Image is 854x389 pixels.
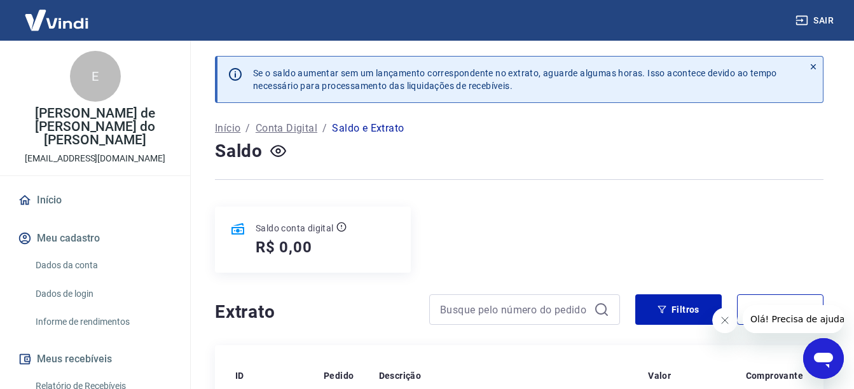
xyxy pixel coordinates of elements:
[10,107,180,147] p: [PERSON_NAME] de [PERSON_NAME] do [PERSON_NAME]
[215,139,263,164] h4: Saldo
[635,294,722,325] button: Filtros
[15,1,98,39] img: Vindi
[215,299,414,325] h4: Extrato
[737,294,823,325] button: Exportar
[8,9,107,19] span: Olá! Precisa de ajuda?
[31,252,175,278] a: Dados da conta
[440,300,589,319] input: Busque pelo número do pedido
[15,224,175,252] button: Meu cadastro
[31,309,175,335] a: Informe de rendimentos
[215,121,240,136] a: Início
[15,345,175,373] button: Meus recebíveis
[648,369,671,382] p: Valor
[256,237,312,257] h5: R$ 0,00
[746,369,803,382] p: Comprovante
[793,9,839,32] button: Sair
[31,281,175,307] a: Dados de login
[712,308,738,333] iframe: Fechar mensagem
[322,121,327,136] p: /
[743,305,844,333] iframe: Mensagem da empresa
[15,186,175,214] a: Início
[324,369,354,382] p: Pedido
[256,222,334,235] p: Saldo conta digital
[256,121,317,136] a: Conta Digital
[245,121,250,136] p: /
[253,67,777,92] p: Se o saldo aumentar sem um lançamento correspondente no extrato, aguarde algumas horas. Isso acon...
[70,51,121,102] div: E
[379,369,422,382] p: Descrição
[235,369,244,382] p: ID
[803,338,844,379] iframe: Botão para abrir a janela de mensagens
[332,121,404,136] p: Saldo e Extrato
[25,152,165,165] p: [EMAIL_ADDRESS][DOMAIN_NAME]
